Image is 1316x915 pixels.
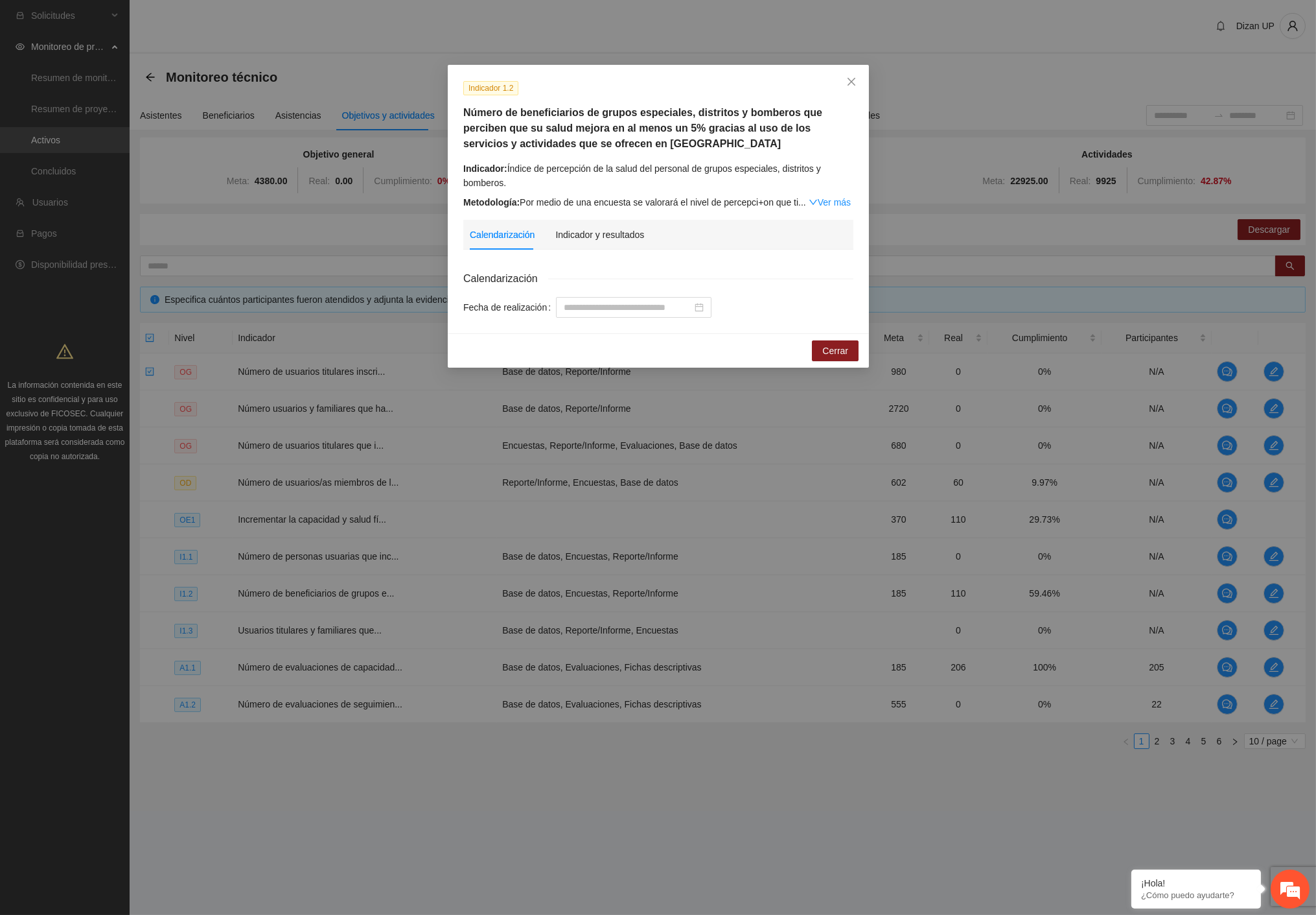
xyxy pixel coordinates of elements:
[463,163,507,174] strong: Indicador:
[822,344,848,358] span: Cerrar
[808,198,817,207] span: down
[463,270,548,287] span: Calendarización
[470,228,535,242] div: Calendarización
[808,197,850,208] a: Expand
[463,195,853,209] div: Por medio de una encuesta se valorará el nivel de percepci+on que ti
[564,300,692,315] input: Fecha de realización
[1141,890,1251,900] p: ¿Cómo puedo ayudarte?
[846,77,857,87] span: close
[1141,878,1251,888] div: ¡Hola!
[463,297,556,318] label: Fecha de realización
[463,197,520,208] strong: Metodología:
[834,65,869,100] button: Close
[67,66,218,83] div: Chatee con nosotros ahora
[6,354,247,399] textarea: Escriba su mensaje y pulse “Intro”
[463,81,518,95] span: Indicador 1.2
[75,173,179,304] span: Estamos en línea.
[213,6,244,38] div: Minimizar ventana de chat en vivo
[463,161,853,190] div: Índice de percepción de la salud del personal de grupos especiales, distritos y bomberos.
[798,197,806,208] span: ...
[555,228,644,242] div: Indicador y resultados
[812,340,859,361] button: Cerrar
[463,105,853,152] h5: Número de beneficiarios de grupos especiales, distritos y bomberos que perciben que su salud mejo...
